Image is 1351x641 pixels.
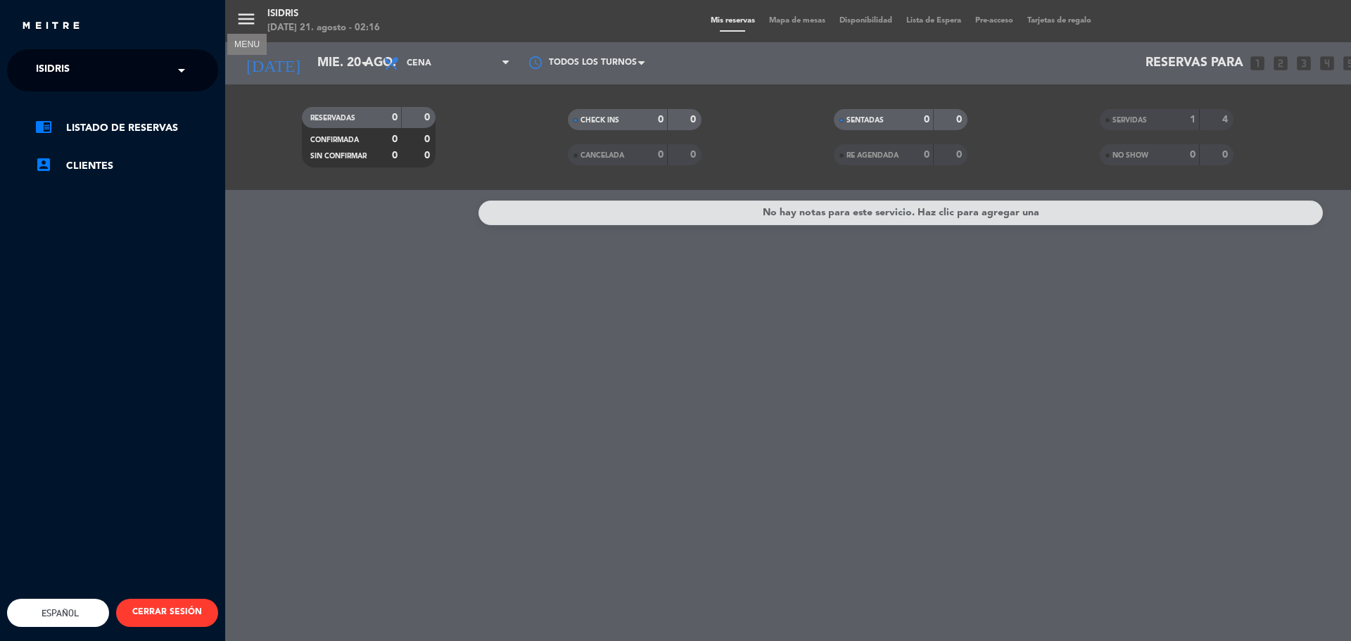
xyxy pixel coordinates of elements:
i: chrome_reader_mode [35,118,52,135]
span: Español [38,608,79,618]
i: account_box [35,156,52,173]
span: isidris [36,56,70,85]
a: account_boxClientes [35,158,218,174]
button: CERRAR SESIÓN [116,599,218,627]
div: MENU [227,37,267,50]
a: chrome_reader_modeListado de Reservas [35,120,218,137]
img: MEITRE [21,21,81,32]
